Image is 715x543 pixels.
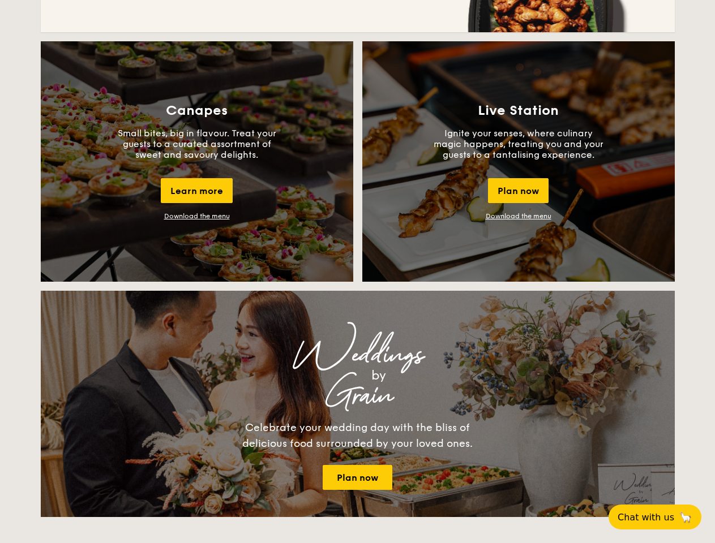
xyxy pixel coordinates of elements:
div: Grain [140,386,575,406]
button: Chat with us🦙 [609,505,701,529]
div: Celebrate your wedding day with the bliss of delicious food surrounded by your loved ones. [230,420,485,451]
a: Download the menu [164,212,230,220]
div: Plan now [488,178,549,203]
h3: Live Station [478,103,559,119]
a: Download the menu [486,212,551,220]
span: Chat with us [618,512,674,523]
div: by [182,365,575,386]
a: Plan now [323,465,392,490]
div: Weddings [140,345,575,365]
p: Small bites, big in flavour. Treat your guests to a curated assortment of sweet and savoury delig... [112,128,282,160]
h3: Canapes [166,103,228,119]
div: Learn more [161,178,233,203]
span: 🦙 [679,511,692,524]
p: Ignite your senses, where culinary magic happens, treating you and your guests to a tantalising e... [434,128,603,160]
